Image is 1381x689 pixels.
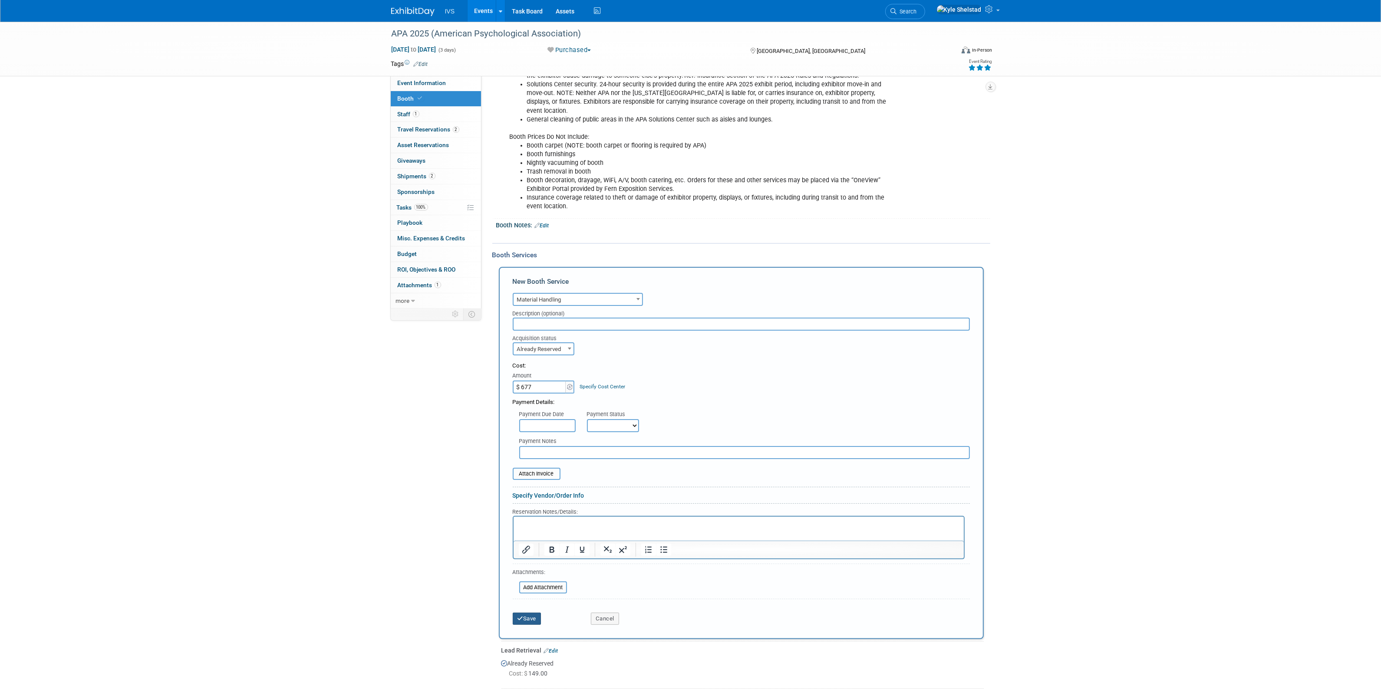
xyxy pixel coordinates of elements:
[514,294,642,306] span: Material Handling
[398,126,459,133] span: Travel Reservations
[514,517,964,541] iframe: Rich Text Area
[391,122,481,137] a: Travel Reservations2
[885,4,925,19] a: Search
[391,75,481,91] a: Event Information
[391,169,481,184] a: Shipments2
[397,204,428,211] span: Tasks
[527,80,890,115] li: Solutions Center security. 24-hour security is provided during the entire APA 2025 exhibit period...
[391,46,437,53] span: [DATE] [DATE]
[414,204,428,210] span: 100%
[527,194,890,211] li: Insurance coverage related to theft or damage of exhibitor property, displays, or fixtures, inclu...
[514,343,573,355] span: Already Reserved
[591,613,619,625] button: Cancel
[544,544,559,556] button: Bold
[463,308,481,320] td: Toggle Event Tabs
[391,231,481,246] a: Misc. Expenses & Credits
[391,278,481,293] a: Attachments1
[391,262,481,277] a: ROI, Objectives & ROO
[448,308,464,320] td: Personalize Event Tab Strip
[418,96,422,101] i: Booth reservation complete
[398,219,423,226] span: Playbook
[513,568,567,578] div: Attachments:
[391,215,481,230] a: Playbook
[398,282,441,289] span: Attachments
[527,141,890,150] li: Booth carpet (NOTE: booth carpet or flooring is required by APA)
[391,246,481,262] a: Budget
[398,141,449,148] span: Asset Reservations
[453,126,459,133] span: 2
[513,293,643,306] span: Material Handling
[391,107,481,122] a: Staff1
[413,111,419,117] span: 1
[527,115,890,124] li: General cleaning of public areas in the APA Solutions Center such as aisles and lounges.
[757,48,865,54] span: [GEOGRAPHIC_DATA], [GEOGRAPHIC_DATA]
[435,282,441,288] span: 1
[519,437,970,446] div: Payment Notes
[580,384,625,390] a: Specify Cost Center
[513,362,970,370] div: Cost:
[501,646,984,655] div: Lead Retrieval
[936,5,982,14] img: Kyle Shelstad
[389,26,941,42] div: APA 2025 (American Psychological Association)
[391,293,481,308] a: more
[410,46,418,53] span: to
[391,184,481,200] a: Sponsorships
[513,277,970,291] div: New Booth Service
[396,297,410,304] span: more
[903,45,992,58] div: Event Format
[574,544,589,556] button: Underline
[398,250,417,257] span: Budget
[527,167,890,176] li: Trash removal in booth
[391,91,481,106] a: Booth
[398,95,424,102] span: Booth
[587,410,645,419] div: Payment Status
[398,235,465,242] span: Misc. Expenses & Credits
[513,394,970,407] div: Payment Details:
[513,306,970,318] div: Description (optional)
[962,46,970,53] img: Format-Inperson.png
[544,648,558,654] a: Edit
[398,188,435,195] span: Sponsorships
[496,219,990,230] div: Booth Notes:
[641,544,656,556] button: Numbered list
[535,223,549,229] a: Edit
[398,111,419,118] span: Staff
[398,266,456,273] span: ROI, Objectives & ROO
[513,613,541,625] button: Save
[391,200,481,215] a: Tasks100%
[615,544,630,556] button: Superscript
[544,46,594,55] button: Purchased
[600,544,615,556] button: Subscript
[445,8,455,15] span: IVS
[501,655,984,686] div: Already Reserved
[492,250,990,260] div: Booth Services
[559,544,574,556] button: Italic
[398,79,446,86] span: Event Information
[509,670,529,677] span: Cost: $
[391,153,481,168] a: Giveaways
[968,59,992,64] div: Event Rating
[897,8,917,15] span: Search
[513,331,578,342] div: Acquisition status
[429,173,435,179] span: 2
[527,150,890,159] li: Booth furnishings
[519,410,574,419] div: Payment Due Date
[513,342,574,355] span: Already Reserved
[438,47,456,53] span: (3 days)
[414,61,428,67] a: Edit
[656,544,671,556] button: Bullet list
[513,507,965,516] div: Reservation Notes/Details:
[391,138,481,153] a: Asset Reservations
[391,7,435,16] img: ExhibitDay
[513,492,584,499] a: Specify Vendor/Order Info
[527,159,890,167] li: Nightly vacuuming of booth
[509,670,551,677] span: 149.00
[398,157,426,164] span: Giveaways
[527,176,890,194] li: Booth decoration, drayage, WiFi, A/V, booth catering, etc. Orders for these and other services ma...
[398,173,435,180] span: Shipments
[972,47,992,53] div: In-Person
[519,544,534,556] button: Insert/edit link
[513,372,576,381] div: Amount
[391,59,428,68] td: Tags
